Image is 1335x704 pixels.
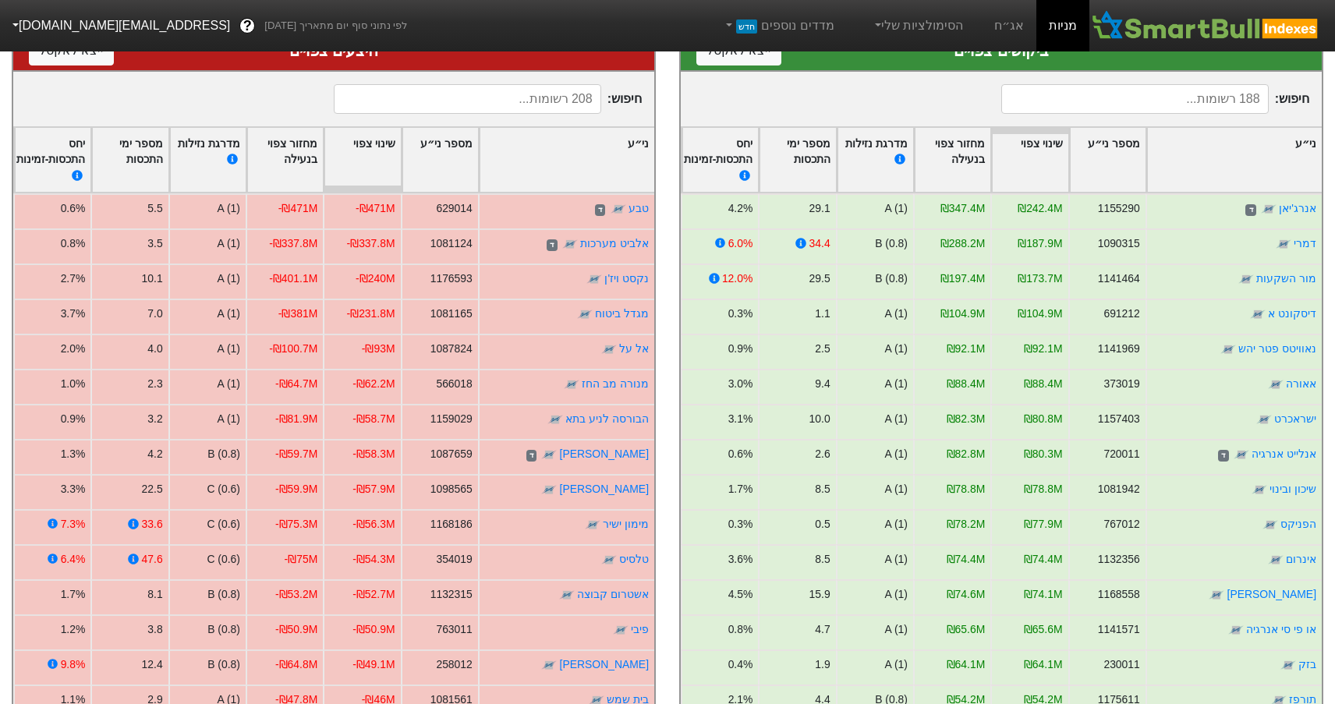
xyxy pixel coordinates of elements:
[352,411,395,427] div: -₪58.7M
[696,39,1306,62] div: ביקושים צפויים
[564,377,579,393] img: tase link
[815,621,830,638] div: 4.7
[815,481,830,497] div: 8.5
[430,586,473,603] div: 1132315
[809,271,830,287] div: 29.5
[61,411,86,427] div: 0.9%
[147,446,162,462] div: 4.2
[565,412,649,425] a: הבורסה לניע בתא
[815,516,830,532] div: 0.5
[61,235,86,252] div: 0.8%
[269,341,317,357] div: -₪100.7M
[604,272,649,285] a: נקסט ויז'ן
[1220,342,1236,358] img: tase link
[728,621,753,638] div: 0.8%
[1070,128,1146,193] div: Toggle SortBy
[728,306,753,322] div: 0.3%
[1103,656,1139,673] div: 230011
[1234,448,1249,463] img: tase link
[728,656,753,673] div: 0.4%
[815,306,830,322] div: 1.1
[947,446,986,462] div: ₪82.8M
[1024,656,1063,673] div: ₪64.1M
[815,446,830,462] div: 2.6
[837,128,913,193] div: Toggle SortBy
[1103,446,1139,462] div: 720011
[1262,518,1278,533] img: tase link
[436,376,472,392] div: 566018
[1238,342,1316,355] a: נאוויטס פטר יהש
[1098,411,1140,427] div: 1157403
[885,656,908,673] div: A (1)
[362,341,395,357] div: -₪93M
[1098,271,1140,287] div: 1141464
[580,237,649,249] a: אלביט מערכות
[218,271,240,287] div: A (1)
[218,341,240,357] div: A (1)
[275,446,317,462] div: -₪59.7M
[218,376,240,392] div: A (1)
[619,342,649,355] a: אל על
[728,551,753,568] div: 3.6%
[541,483,557,498] img: tase link
[728,376,753,392] div: 3.0%
[436,551,472,568] div: 354019
[885,411,908,427] div: A (1)
[526,450,536,462] span: ד
[1227,588,1316,600] a: [PERSON_NAME]
[269,271,317,287] div: -₪401.1M
[728,481,753,497] div: 1.7%
[269,235,317,252] div: -₪337.8M
[582,377,649,390] a: מנורה מב החז
[436,200,472,217] div: 629014
[559,588,575,603] img: tase link
[560,483,649,495] a: [PERSON_NAME]
[1268,307,1316,320] a: דיסקונט א
[430,446,473,462] div: 1087659
[947,551,986,568] div: ₪74.4M
[61,516,86,532] div: 7.3%
[61,271,86,287] div: 2.7%
[436,656,472,673] div: 258012
[275,411,317,427] div: -₪81.9M
[218,200,240,217] div: A (1)
[430,235,473,252] div: 1081124
[1098,586,1140,603] div: 1168558
[885,446,908,462] div: A (1)
[631,623,649,635] a: פיבי
[601,553,617,568] img: tase link
[915,128,990,193] div: Toggle SortBy
[147,341,162,357] div: 4.0
[947,656,986,673] div: ₪64.1M
[560,448,649,460] a: [PERSON_NAME]
[347,306,395,322] div: -₪231.8M
[947,341,986,357] div: ₪92.1M
[1274,412,1316,425] a: ישראכרט
[1024,586,1063,603] div: ₪74.1M
[875,271,908,287] div: B (0.8)
[947,621,986,638] div: ₪65.6M
[611,202,626,218] img: tase link
[1018,200,1062,217] div: ₪242.4M
[619,553,649,565] a: טלסיס
[885,516,908,532] div: A (1)
[940,271,985,287] div: ₪197.4M
[147,411,162,427] div: 3.2
[352,481,395,497] div: -₪57.9M
[560,658,649,670] a: [PERSON_NAME]
[352,586,395,603] div: -₪52.7M
[285,551,318,568] div: -₪75M
[352,656,395,673] div: -₪49.1M
[278,200,317,217] div: -₪471M
[547,239,557,252] span: ד
[1098,200,1140,217] div: 1155290
[1276,237,1291,253] img: tase link
[430,481,473,497] div: 1098565
[175,136,240,185] div: מדרגת נזילות
[717,10,841,41] a: מדדים נוספיםחדש
[1024,341,1063,357] div: ₪92.1M
[684,136,753,185] div: יחס התכסות-זמינות
[207,621,240,638] div: B (0.8)
[728,235,753,252] div: 6.0%
[61,551,86,568] div: 6.4%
